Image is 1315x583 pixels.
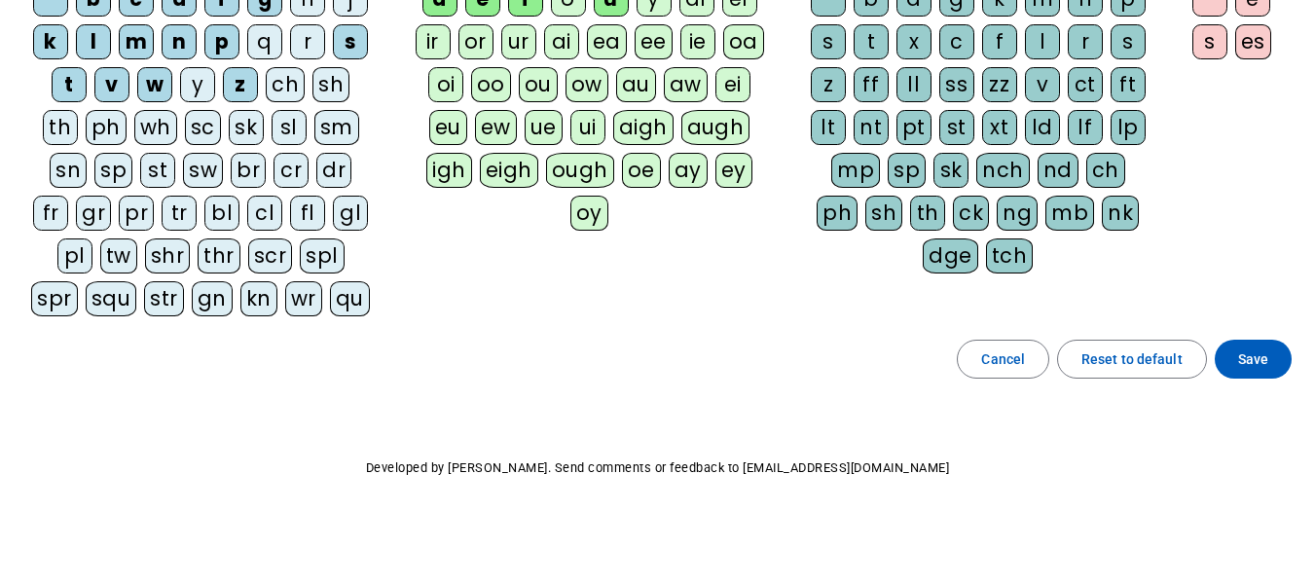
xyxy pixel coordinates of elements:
[923,238,978,273] div: dge
[119,24,154,59] div: m
[896,24,931,59] div: x
[314,110,359,145] div: sm
[896,110,931,145] div: pt
[247,24,282,59] div: q
[1025,24,1060,59] div: l
[811,110,846,145] div: lt
[544,24,579,59] div: ai
[1068,67,1103,102] div: ct
[546,153,614,188] div: ough
[180,67,215,102] div: y
[613,110,674,145] div: aigh
[480,153,538,188] div: eigh
[162,196,197,231] div: tr
[888,153,926,188] div: sp
[33,196,68,231] div: fr
[426,153,472,188] div: igh
[933,153,968,188] div: sk
[119,196,154,231] div: pr
[333,196,368,231] div: gl
[501,24,536,59] div: ur
[854,110,889,145] div: nt
[997,196,1038,231] div: ng
[525,110,563,145] div: ue
[16,456,1299,480] p: Developed by [PERSON_NAME]. Send comments or feedback to [EMAIL_ADDRESS][DOMAIN_NAME]
[587,24,627,59] div: ea
[285,281,322,316] div: wr
[1111,24,1146,59] div: s
[715,67,750,102] div: ei
[475,110,517,145] div: ew
[939,67,974,102] div: ss
[272,110,307,145] div: sl
[33,24,68,59] div: k
[458,24,493,59] div: or
[854,24,889,59] div: t
[428,67,463,102] div: oi
[1238,347,1268,371] span: Save
[723,24,764,59] div: oa
[471,67,511,102] div: oo
[144,281,184,316] div: str
[333,24,368,59] div: s
[982,67,1017,102] div: zz
[330,281,370,316] div: qu
[865,196,902,231] div: sh
[1111,67,1146,102] div: ft
[680,24,715,59] div: ie
[635,24,673,59] div: ee
[416,24,451,59] div: ir
[134,110,177,145] div: wh
[94,67,129,102] div: v
[910,196,945,231] div: th
[223,67,258,102] div: z
[316,153,351,188] div: dr
[715,153,752,188] div: ey
[982,24,1017,59] div: f
[1068,110,1103,145] div: lf
[300,238,345,273] div: spl
[1086,153,1125,188] div: ch
[616,67,656,102] div: au
[681,110,750,145] div: augh
[52,67,87,102] div: t
[76,196,111,231] div: gr
[817,196,858,231] div: ph
[43,110,78,145] div: th
[570,196,608,231] div: oy
[162,24,197,59] div: n
[1215,340,1292,379] button: Save
[831,153,880,188] div: mp
[1192,24,1227,59] div: s
[94,153,132,188] div: sp
[811,67,846,102] div: z
[896,67,931,102] div: ll
[247,196,282,231] div: cl
[274,153,309,188] div: cr
[86,110,127,145] div: ph
[811,24,846,59] div: s
[192,281,233,316] div: gn
[50,153,87,188] div: sn
[312,67,349,102] div: sh
[183,153,223,188] div: sw
[231,153,266,188] div: br
[986,238,1034,273] div: tch
[76,24,111,59] div: l
[939,110,974,145] div: st
[429,110,467,145] div: eu
[145,238,191,273] div: shr
[953,196,989,231] div: ck
[664,67,708,102] div: aw
[519,67,558,102] div: ou
[248,238,293,273] div: scr
[982,110,1017,145] div: xt
[570,110,605,145] div: ui
[204,24,239,59] div: p
[266,67,305,102] div: ch
[140,153,175,188] div: st
[622,153,661,188] div: oe
[137,67,172,102] div: w
[198,238,240,273] div: thr
[1038,153,1078,188] div: nd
